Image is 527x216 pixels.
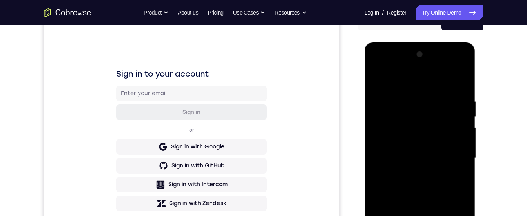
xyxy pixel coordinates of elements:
p: Don't have an account? [72,203,223,209]
button: Use Cases [233,5,265,20]
a: Log In [365,5,379,20]
a: Try Online Demo [416,5,483,20]
button: Sign in with GitHub [72,143,223,159]
h1: Sign in to your account [72,54,223,65]
p: or [144,112,152,119]
button: Product [144,5,168,20]
button: Sign in with Intercom [72,162,223,178]
a: Register [387,5,406,20]
a: Pricing [208,5,223,20]
div: Sign in with GitHub [128,147,181,155]
button: Sign in [72,90,223,106]
div: Sign in with Zendesk [125,185,183,193]
button: Sign in with Google [72,124,223,140]
button: Resources [275,5,306,20]
div: Sign in with Google [127,128,181,136]
div: Sign in with Intercom [124,166,184,174]
a: Go to the home page [44,8,91,17]
a: Create a new account [133,203,188,209]
a: About us [178,5,198,20]
input: Enter your email [77,75,218,83]
span: / [382,8,384,17]
button: Sign in with Zendesk [72,181,223,197]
